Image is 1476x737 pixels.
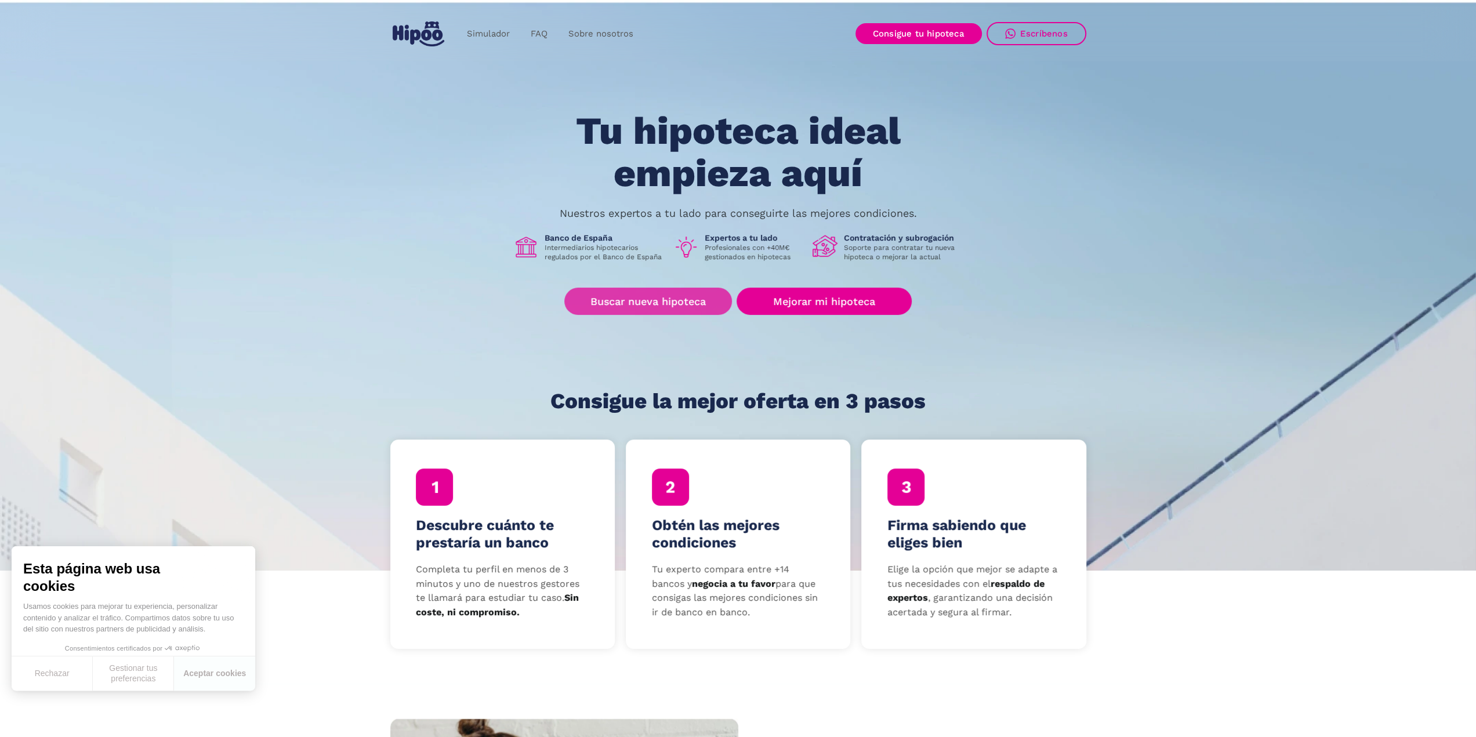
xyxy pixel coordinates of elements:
[987,22,1086,45] a: Escríbenos
[550,390,926,413] h1: Consigue la mejor oferta en 3 pasos
[737,288,911,315] a: Mejorar mi hipoteca
[855,23,982,44] a: Consigue tu hipoteca
[705,233,803,243] h1: Expertos a tu lado
[416,562,589,620] p: Completa tu perfil en menos de 3 minutos y uno de nuestros gestores te llamará para estudiar tu c...
[456,23,520,45] a: Simulador
[518,110,958,194] h1: Tu hipoteca ideal empieza aquí
[416,517,589,551] h4: Descubre cuánto te prestaría un banco
[887,562,1060,620] p: Elige la opción que mejor se adapte a tus necesidades con el , garantizando una decisión acertada...
[560,209,917,218] p: Nuestros expertos a tu lado para conseguirte las mejores condiciones.
[545,233,664,243] h1: Banco de España
[564,288,732,315] a: Buscar nueva hipoteca
[545,243,664,262] p: Intermediarios hipotecarios regulados por el Banco de España
[652,517,825,551] h4: Obtén las mejores condiciones
[844,243,963,262] p: Soporte para contratar tu nueva hipoteca o mejorar la actual
[520,23,558,45] a: FAQ
[705,243,803,262] p: Profesionales con +40M€ gestionados en hipotecas
[1020,28,1068,39] div: Escríbenos
[652,562,825,620] p: Tu experto compara entre +14 bancos y para que consigas las mejores condiciones sin ir de banco e...
[390,17,447,51] a: home
[692,578,775,589] strong: negocia a tu favor
[844,233,963,243] h1: Contratación y subrogación
[887,517,1060,551] h4: Firma sabiendo que eliges bien
[558,23,644,45] a: Sobre nosotros
[416,592,579,618] strong: Sin coste, ni compromiso.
